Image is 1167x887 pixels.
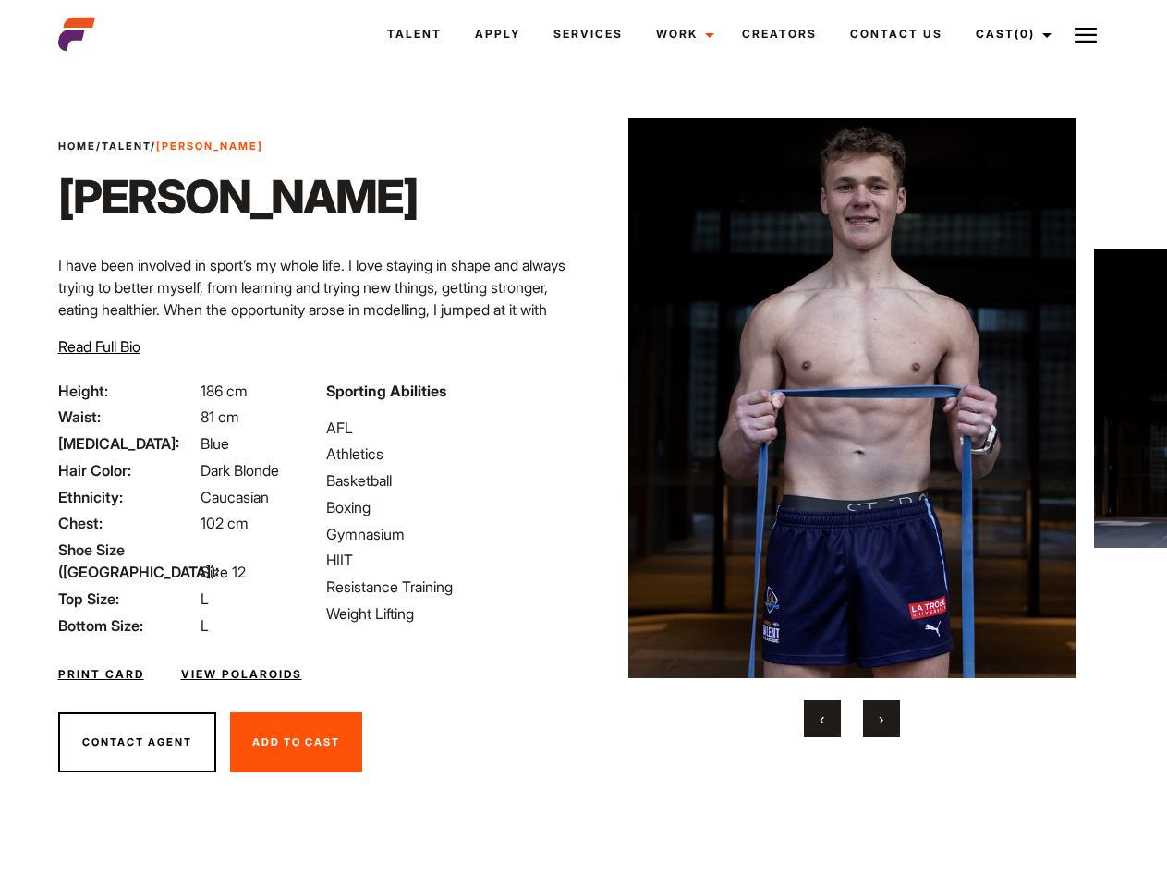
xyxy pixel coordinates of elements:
[58,335,140,358] button: Read Full Bio
[201,563,246,581] span: Size 12
[181,666,302,683] a: View Polaroids
[58,666,144,683] a: Print Card
[326,576,572,598] li: Resistance Training
[201,616,209,635] span: L
[252,735,340,748] span: Add To Cast
[230,712,362,773] button: Add To Cast
[1015,27,1035,41] span: (0)
[102,140,151,152] a: Talent
[639,9,725,59] a: Work
[58,140,96,152] a: Home
[1075,24,1097,46] img: Burger icon
[201,488,269,506] span: Caucasian
[58,254,573,431] p: I have been involved in sport’s my whole life. I love staying in shape and always trying to bette...
[201,514,249,532] span: 102 cm
[371,9,458,59] a: Talent
[201,407,239,426] span: 81 cm
[725,9,833,59] a: Creators
[326,443,572,465] li: Athletics
[458,9,537,59] a: Apply
[201,589,209,608] span: L
[58,588,197,610] span: Top Size:
[58,512,197,534] span: Chest:
[58,432,197,455] span: [MEDICAL_DATA]:
[959,9,1063,59] a: Cast(0)
[58,169,418,225] h1: [PERSON_NAME]
[326,496,572,518] li: Boxing
[326,523,572,545] li: Gymnasium
[326,549,572,571] li: HIIT
[201,382,248,400] span: 186 cm
[156,140,263,152] strong: [PERSON_NAME]
[201,461,279,480] span: Dark Blonde
[326,417,572,439] li: AFL
[58,486,197,508] span: Ethnicity:
[326,382,446,400] strong: Sporting Abilities
[58,459,197,481] span: Hair Color:
[58,614,197,637] span: Bottom Size:
[879,710,883,728] span: Next
[833,9,959,59] a: Contact Us
[58,406,197,428] span: Waist:
[326,602,572,625] li: Weight Lifting
[58,139,263,154] span: / /
[58,16,95,53] img: cropped-aefm-brand-fav-22-square.png
[537,9,639,59] a: Services
[58,539,197,583] span: Shoe Size ([GEOGRAPHIC_DATA]):
[58,380,197,402] span: Height:
[201,434,229,453] span: Blue
[820,710,824,728] span: Previous
[326,469,572,492] li: Basketball
[58,337,140,356] span: Read Full Bio
[58,712,216,773] button: Contact Agent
